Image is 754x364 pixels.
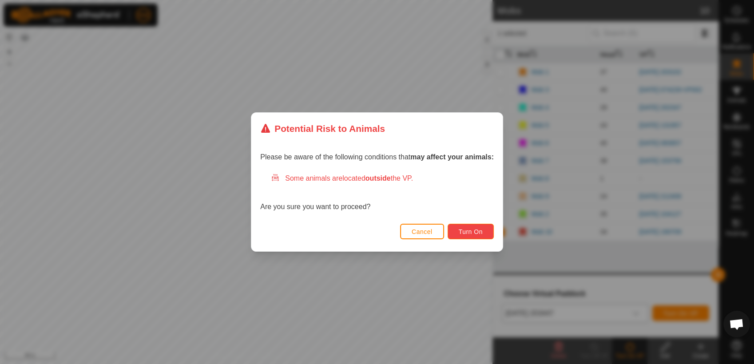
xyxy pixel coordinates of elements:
div: Some animals are [271,173,494,184]
strong: outside [365,174,391,182]
span: located the VP. [342,174,413,182]
button: Turn On [448,224,494,239]
div: Are you sure you want to proceed? [260,173,494,212]
span: Please be aware of the following conditions that [260,153,494,161]
span: Turn On [459,228,483,235]
div: Open chat [723,311,750,337]
strong: may affect your animals: [410,153,494,161]
div: Potential Risk to Animals [260,122,385,135]
span: Cancel [412,228,433,235]
button: Cancel [400,224,444,239]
